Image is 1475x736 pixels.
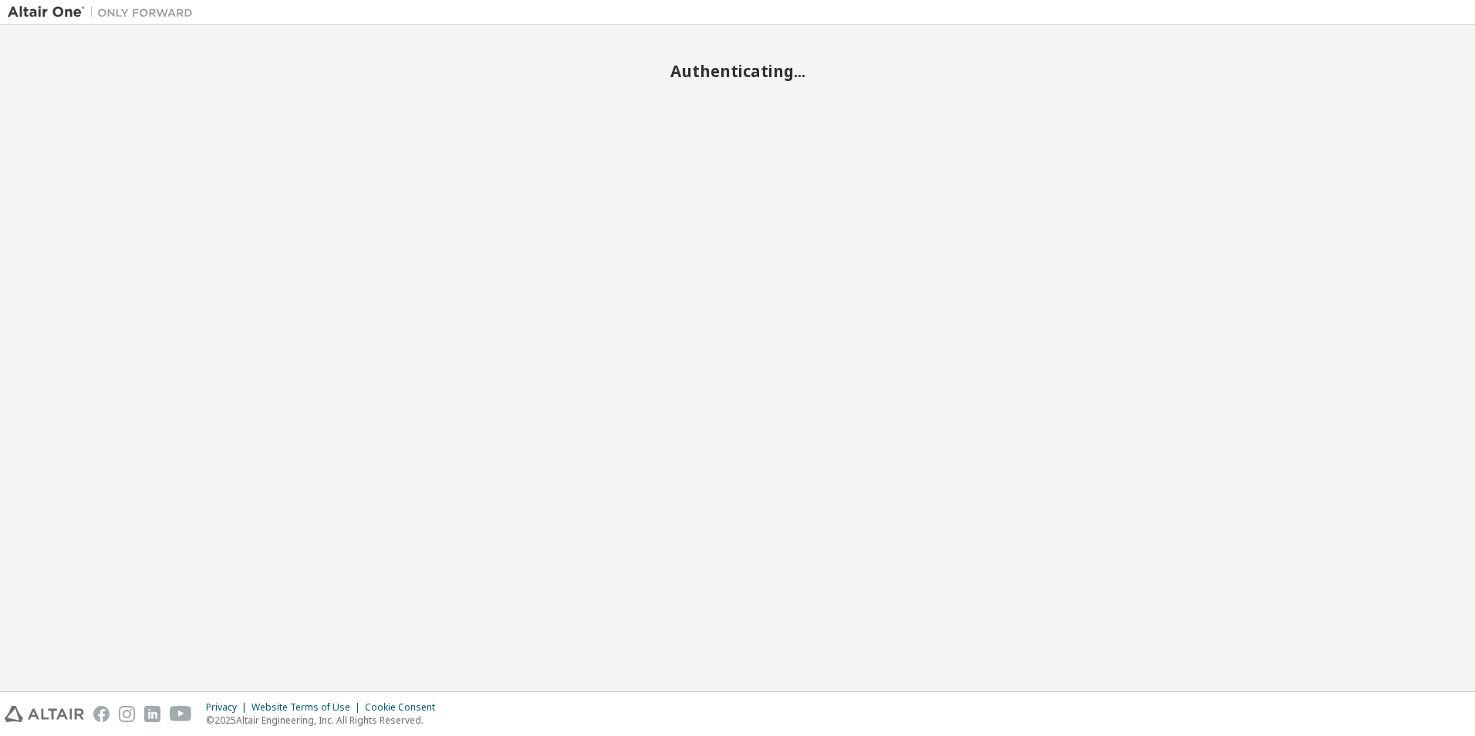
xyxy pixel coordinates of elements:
[170,706,192,722] img: youtube.svg
[365,701,444,714] div: Cookie Consent
[206,701,251,714] div: Privacy
[119,706,135,722] img: instagram.svg
[144,706,160,722] img: linkedin.svg
[206,714,444,727] p: © 2025 Altair Engineering, Inc. All Rights Reserved.
[5,706,84,722] img: altair_logo.svg
[8,5,201,20] img: Altair One
[93,706,110,722] img: facebook.svg
[8,61,1467,81] h2: Authenticating...
[251,701,365,714] div: Website Terms of Use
